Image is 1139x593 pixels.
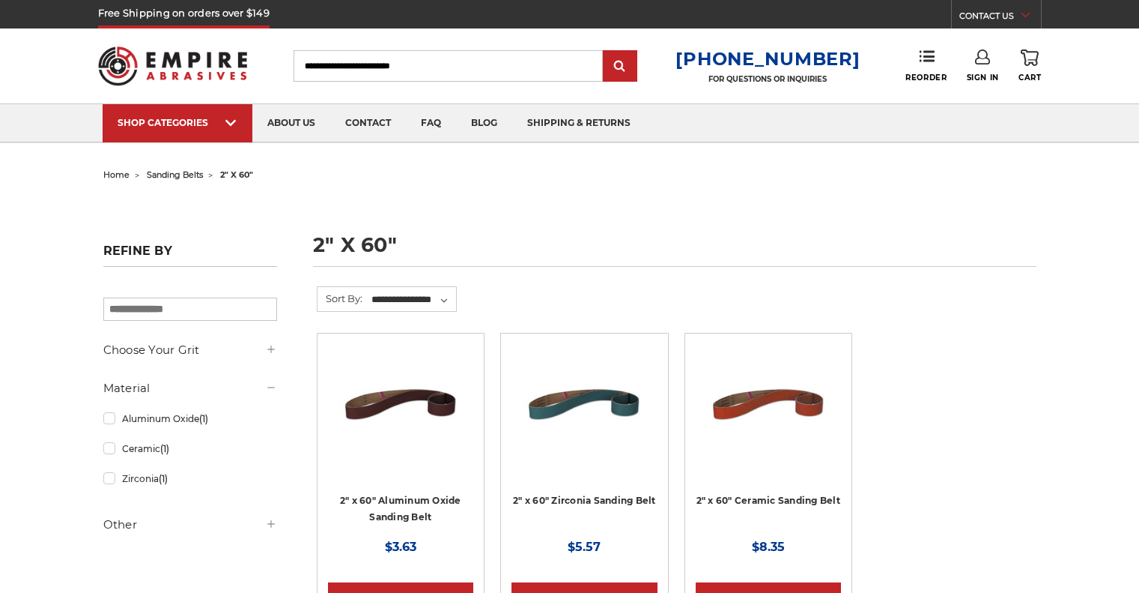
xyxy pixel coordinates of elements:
a: Aluminum Oxide(1) [103,406,277,432]
input: Submit [605,52,635,82]
div: SHOP CATEGORIES [118,117,237,128]
a: about us [252,104,330,142]
a: sanding belts [147,169,203,180]
label: Sort By: [318,287,362,310]
img: 2" x 60" Aluminum Oxide Pipe Sanding Belt [341,344,461,464]
span: (1) [159,473,168,484]
a: Reorder [905,49,947,82]
span: $3.63 [385,540,416,554]
span: $8.35 [752,540,785,554]
p: FOR QUESTIONS OR INQUIRIES [675,74,860,84]
span: Cart [1018,73,1041,82]
span: $5.57 [568,540,601,554]
span: Reorder [905,73,947,82]
h5: Choose Your Grit [103,341,277,359]
img: Empire Abrasives [98,37,248,95]
a: Zirconia(1) [103,466,277,492]
span: Sign In [967,73,999,82]
a: blog [456,104,512,142]
a: 2" x 60" Aluminum Oxide Pipe Sanding Belt [328,344,473,490]
a: 2" x 60" Ceramic Pipe Sanding Belt [696,344,841,490]
a: Cart [1018,49,1041,82]
a: 2" x 60" Zirconia Sanding Belt [513,495,656,506]
a: [PHONE_NUMBER] [675,48,860,70]
a: 2" x 60" Aluminum Oxide Sanding Belt [340,495,461,523]
a: shipping & returns [512,104,646,142]
a: 2" x 60" Zirconia Pipe Sanding Belt [511,344,657,490]
select: Sort By: [369,289,456,311]
h5: Refine by [103,244,277,267]
span: (1) [199,413,208,424]
a: home [103,169,130,180]
h1: 2" x 60" [313,235,1036,267]
h5: Material [103,379,277,397]
a: faq [406,104,456,142]
span: 2" x 60" [220,169,253,180]
img: 2" x 60" Zirconia Pipe Sanding Belt [524,344,644,464]
a: CONTACT US [959,7,1041,28]
img: 2" x 60" Ceramic Pipe Sanding Belt [708,344,828,464]
a: 2" x 60" Ceramic Sanding Belt [696,495,840,506]
h5: Other [103,516,277,534]
span: (1) [160,443,169,454]
a: Ceramic(1) [103,436,277,462]
a: contact [330,104,406,142]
